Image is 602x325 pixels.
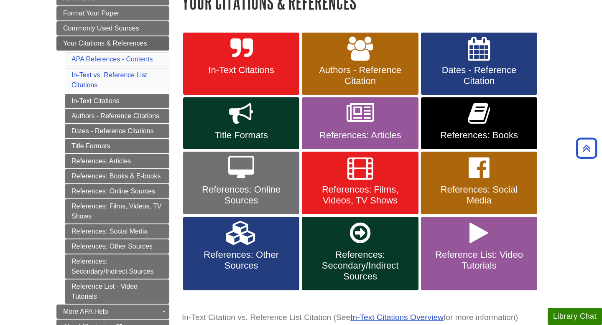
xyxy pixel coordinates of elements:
[56,6,169,20] a: Format Your Paper
[302,97,418,149] a: References: Articles
[573,142,600,154] a: Back to Top
[302,217,418,290] a: References: Secondary/Indirect Sources
[65,199,169,223] a: References: Films, Videos, TV Shows
[65,184,169,198] a: References: Online Sources
[71,71,147,89] a: In-Text vs. Reference List Citations
[427,184,531,206] span: References: Social Media
[183,97,299,149] a: Title Formats
[71,56,153,63] a: APA References - Contents
[183,33,299,95] a: In-Text Citations
[421,97,537,149] a: References: Books
[189,249,293,271] span: References: Other Sources
[189,65,293,76] span: In-Text Citations
[65,279,169,304] a: Reference List - Video Tutorials
[63,25,139,32] span: Commonly Used Sources
[65,94,169,108] a: In-Text Citations
[427,249,531,271] span: Reference List: Video Tutorials
[350,313,444,322] a: In-Text Citations Overview
[421,152,537,214] a: References: Social Media
[65,109,169,123] a: Authors - Reference Citations
[65,124,169,138] a: Dates - Reference Citations
[65,154,169,168] a: References: Articles
[308,65,412,86] span: Authors - Reference Citation
[183,217,299,290] a: References: Other Sources
[56,21,169,36] a: Commonly Used Sources
[183,152,299,214] a: References: Online Sources
[308,249,412,282] span: References: Secondary/Indirect Sources
[189,130,293,141] span: Title Formats
[302,152,418,214] a: References: Films, Videos, TV Shows
[427,130,531,141] span: References: Books
[65,139,169,153] a: Title Formats
[308,130,412,141] span: References: Articles
[308,184,412,206] span: References: Films, Videos, TV Shows
[189,184,293,206] span: References: Online Sources
[65,254,169,279] a: References: Secondary/Indirect Sources
[65,169,169,183] a: References: Books & E-books
[421,217,537,290] a: Reference List: Video Tutorials
[63,40,147,47] span: Your Citations & References
[56,36,169,51] a: Your Citations & References
[65,224,169,239] a: References: Social Media
[65,239,169,254] a: References: Other Sources
[548,308,602,325] button: Library Chat
[56,305,169,319] a: More APA Help
[421,33,537,95] a: Dates - Reference Citation
[427,65,531,86] span: Dates - Reference Citation
[302,33,418,95] a: Authors - Reference Citation
[63,10,119,17] span: Format Your Paper
[63,308,108,315] span: More APA Help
